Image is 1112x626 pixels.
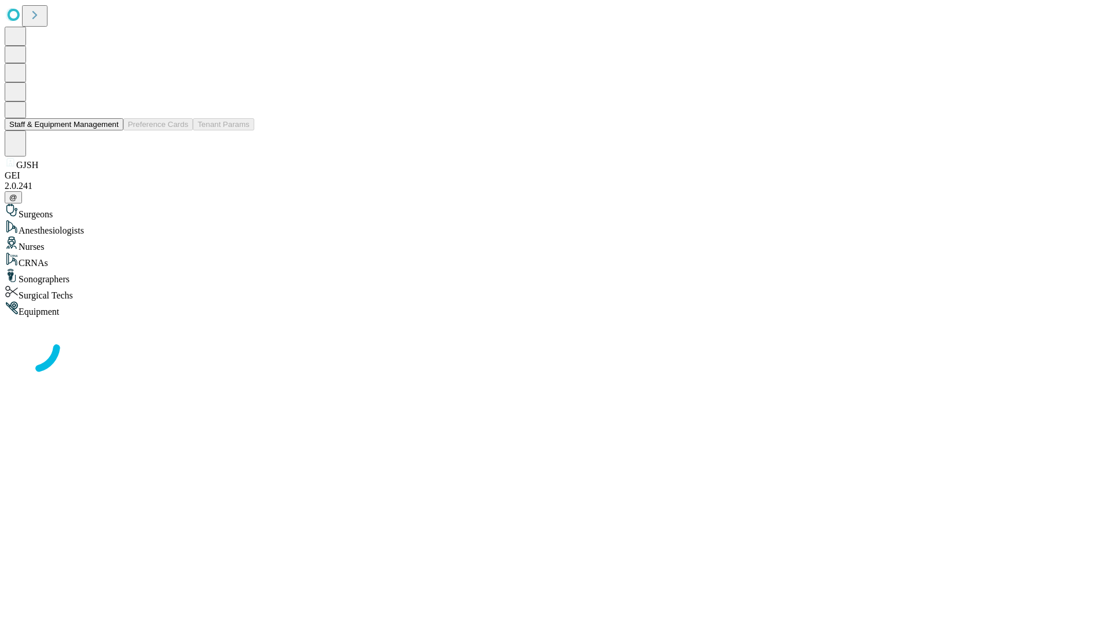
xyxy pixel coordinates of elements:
[5,268,1107,285] div: Sonographers
[5,118,123,130] button: Staff & Equipment Management
[193,118,254,130] button: Tenant Params
[5,220,1107,236] div: Anesthesiologists
[5,170,1107,181] div: GEI
[5,252,1107,268] div: CRNAs
[5,181,1107,191] div: 2.0.241
[5,301,1107,317] div: Equipment
[9,193,17,202] span: @
[5,203,1107,220] div: Surgeons
[5,236,1107,252] div: Nurses
[16,160,38,170] span: GJSH
[5,191,22,203] button: @
[5,285,1107,301] div: Surgical Techs
[123,118,193,130] button: Preference Cards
